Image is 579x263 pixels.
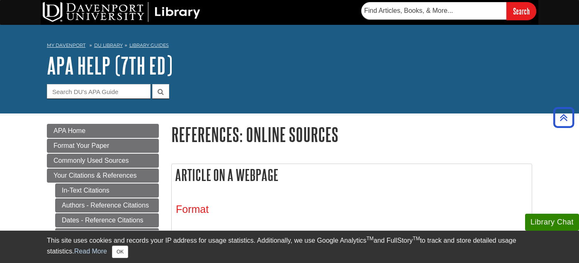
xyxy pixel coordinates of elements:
[172,164,532,186] h2: Article on a Webpage
[54,157,129,164] span: Commonly Used Sources
[43,2,200,22] img: DU Library
[550,112,577,123] a: Back to Top
[55,198,159,212] a: Authors - Reference Citations
[54,172,136,179] span: Your Citations & References
[361,2,506,19] input: Find Articles, Books, & More...
[47,42,85,49] a: My Davenport
[74,248,107,255] a: Read More
[176,203,528,215] h3: Format
[176,224,528,248] p: Author’s Last Name, First Initial(s). (Date). . Name of Website. URL
[112,246,128,258] button: Close
[47,40,532,53] nav: breadcrumb
[54,127,85,134] span: APA Home
[94,42,123,48] a: DU Library
[55,228,159,242] a: Title Formats
[413,236,420,241] sup: TM
[47,84,151,99] input: Search DU's APA Guide
[129,42,169,48] a: Library Guides
[55,183,159,198] a: In-Text Citations
[47,169,159,183] a: Your Citations & References
[361,2,536,20] form: Searches DU Library's articles, books, and more
[54,142,109,149] span: Format Your Paper
[47,139,159,153] a: Format Your Paper
[47,236,532,258] div: This site uses cookies and records your IP address for usage statistics. Additionally, we use Goo...
[366,236,373,241] sup: TM
[47,124,159,138] a: APA Home
[47,154,159,168] a: Commonly Used Sources
[506,2,536,20] input: Search
[55,213,159,227] a: Dates - Reference Citations
[47,53,173,78] a: APA Help (7th Ed)
[171,124,532,145] h1: References: Online Sources
[525,214,579,231] button: Library Chat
